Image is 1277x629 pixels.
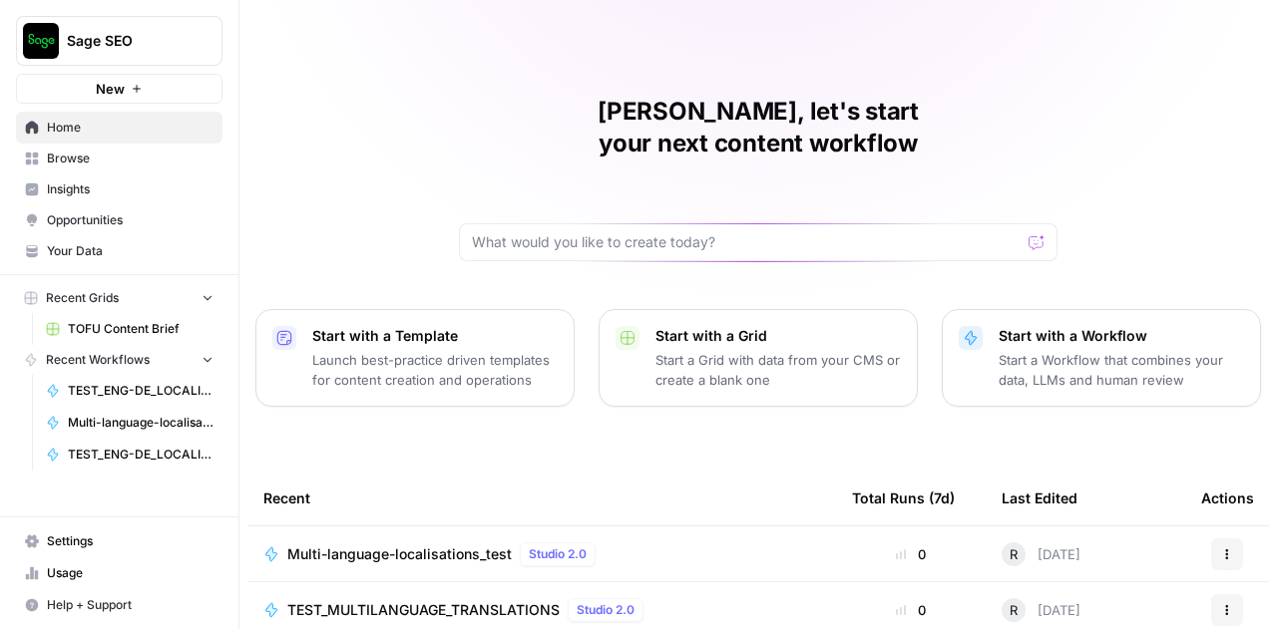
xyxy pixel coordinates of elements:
span: R [1010,544,1018,564]
span: Recent Workflows [46,351,150,369]
span: R [1010,600,1018,620]
a: Your Data [16,235,222,267]
div: [DATE] [1002,542,1080,566]
span: Recent Grids [46,289,119,307]
button: Help + Support [16,589,222,621]
button: New [16,74,222,104]
a: Multi-language-localisations_test [37,407,222,439]
p: Start with a Grid [655,326,901,346]
a: Browse [16,143,222,174]
div: Last Edited [1002,471,1077,525]
a: Insights [16,173,222,205]
div: Recent [263,471,820,525]
span: Your Data [47,242,213,260]
a: Opportunities [16,204,222,236]
button: Start with a GridStart a Grid with data from your CMS or create a blank one [599,309,918,407]
a: TOFU Content Brief [37,313,222,345]
span: Multi-language-localisations_test [68,414,213,432]
a: Home [16,112,222,144]
p: Start a Grid with data from your CMS or create a blank one [655,350,901,390]
span: Opportunities [47,211,213,229]
span: Sage SEO [67,31,188,51]
span: New [96,79,125,99]
span: Home [47,119,213,137]
img: Sage SEO Logo [23,23,59,59]
div: 0 [852,544,970,564]
a: Multi-language-localisations_testStudio 2.0 [263,542,820,566]
button: Start with a TemplateLaunch best-practice driven templates for content creation and operations [255,309,575,407]
button: Start with a WorkflowStart a Workflow that combines your data, LLMs and human review [942,309,1261,407]
p: Start with a Workflow [999,326,1244,346]
div: Total Runs (7d) [852,471,955,525]
span: Studio 2.0 [529,545,587,563]
p: Start with a Template [312,326,558,346]
span: TEST_ENG-DE_LOCALISATION_SINGLE [68,382,213,400]
a: Usage [16,557,222,589]
div: [DATE] [1002,598,1080,622]
a: TEST_ENG-DE_LOCALISATIONS_BULK [37,439,222,471]
span: Browse [47,150,213,167]
button: Workspace: Sage SEO [16,16,222,66]
span: Insights [47,180,213,198]
span: TEST_ENG-DE_LOCALISATIONS_BULK [68,446,213,464]
span: Studio 2.0 [577,601,635,619]
span: Settings [47,532,213,550]
div: Actions [1201,471,1254,525]
p: Start a Workflow that combines your data, LLMs and human review [999,350,1244,390]
a: Settings [16,525,222,557]
span: Help + Support [47,596,213,614]
p: Launch best-practice driven templates for content creation and operations [312,350,558,390]
a: TEST_MULTILANGUAGE_TRANSLATIONSStudio 2.0 [263,598,820,622]
a: TEST_ENG-DE_LOCALISATION_SINGLE [37,375,222,407]
span: Multi-language-localisations_test [287,544,512,564]
h1: [PERSON_NAME], let's start your next content workflow [459,96,1058,159]
div: 0 [852,600,970,620]
span: Usage [47,564,213,582]
button: Recent Grids [16,283,222,313]
span: TOFU Content Brief [68,320,213,338]
span: TEST_MULTILANGUAGE_TRANSLATIONS [287,600,560,620]
button: Recent Workflows [16,345,222,375]
input: What would you like to create today? [472,232,1021,252]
